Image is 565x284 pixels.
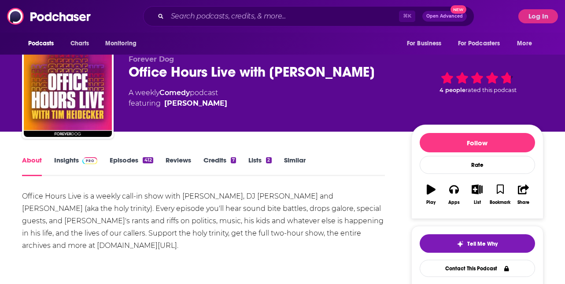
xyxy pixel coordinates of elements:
button: open menu [452,35,513,52]
a: About [22,156,42,176]
a: Similar [284,156,306,176]
div: Office Hours Live is a weekly call-in show with [PERSON_NAME], DJ [PERSON_NAME] and [PERSON_NAME]... [22,190,385,252]
img: Podchaser Pro [82,157,98,164]
a: Contact This Podcast [420,260,535,277]
span: Forever Dog [129,55,174,63]
button: List [465,179,488,210]
div: Play [426,200,436,205]
span: Podcasts [28,37,54,50]
button: Share [512,179,535,210]
span: 4 people [439,87,465,93]
span: featuring [129,98,227,109]
a: Episodes412 [110,156,153,176]
button: open menu [511,35,543,52]
img: tell me why sparkle [457,240,464,247]
span: rated this podcast [465,87,517,93]
span: Tell Me Why [467,240,498,247]
button: Follow [420,133,535,152]
a: Charts [65,35,95,52]
button: Bookmark [489,179,512,210]
div: A weekly podcast [129,88,227,109]
a: Lists2 [248,156,271,176]
span: Charts [70,37,89,50]
button: Play [420,179,443,210]
div: List [474,200,481,205]
span: Open Advanced [426,14,463,18]
div: 4 peoplerated this podcast [411,55,543,110]
img: Office Hours Live with Tim Heidecker [24,49,112,137]
span: New [451,5,466,14]
a: Tim Heidecker [164,98,227,109]
div: 2 [266,157,271,163]
span: For Business [407,37,442,50]
div: Bookmark [490,200,510,205]
button: Log In [518,9,558,23]
button: open menu [99,35,148,52]
a: Credits7 [203,156,236,176]
button: open menu [401,35,453,52]
input: Search podcasts, credits, & more... [167,9,399,23]
span: ⌘ K [399,11,415,22]
div: Share [517,200,529,205]
img: Podchaser - Follow, Share and Rate Podcasts [7,8,92,25]
button: Open AdvancedNew [422,11,467,22]
button: Apps [443,179,465,210]
a: Comedy [159,89,190,97]
button: tell me why sparkleTell Me Why [420,234,535,253]
span: More [517,37,532,50]
a: InsightsPodchaser Pro [54,156,98,176]
div: 412 [143,157,153,163]
button: open menu [22,35,66,52]
span: For Podcasters [458,37,500,50]
div: Search podcasts, credits, & more... [143,6,474,26]
div: Apps [448,200,460,205]
span: Monitoring [105,37,137,50]
a: Reviews [166,156,191,176]
div: Rate [420,156,535,174]
div: 7 [231,157,236,163]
